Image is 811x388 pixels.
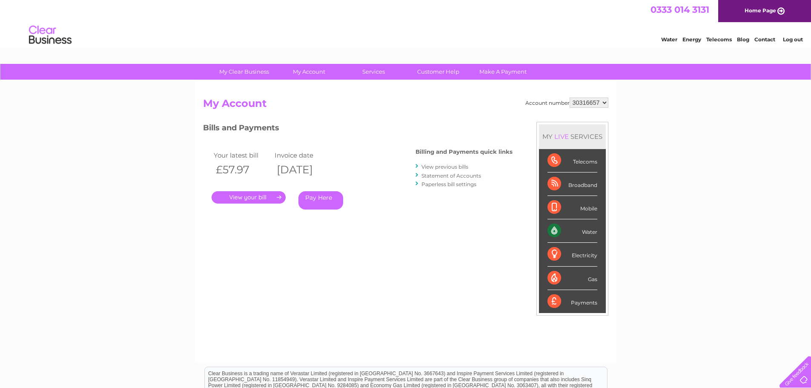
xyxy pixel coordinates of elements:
[416,149,513,155] h4: Billing and Payments quick links
[539,124,606,149] div: MY SERVICES
[212,161,273,178] th: £57.97
[338,64,409,80] a: Services
[212,149,273,161] td: Your latest bill
[421,164,468,170] a: View previous bills
[421,172,481,179] a: Statement of Accounts
[525,98,608,108] div: Account number
[403,64,473,80] a: Customer Help
[209,64,279,80] a: My Clear Business
[421,181,476,187] a: Paperless bill settings
[553,132,570,141] div: LIVE
[547,149,597,172] div: Telecoms
[706,36,732,43] a: Telecoms
[682,36,701,43] a: Energy
[212,191,286,204] a: .
[547,196,597,219] div: Mobile
[29,22,72,48] img: logo.png
[203,98,608,114] h2: My Account
[298,191,343,210] a: Pay Here
[737,36,749,43] a: Blog
[272,161,334,178] th: [DATE]
[783,36,803,43] a: Log out
[203,122,513,137] h3: Bills and Payments
[754,36,775,43] a: Contact
[651,4,709,15] a: 0333 014 3131
[468,64,538,80] a: Make A Payment
[547,243,597,266] div: Electricity
[272,149,334,161] td: Invoice date
[205,5,607,41] div: Clear Business is a trading name of Verastar Limited (registered in [GEOGRAPHIC_DATA] No. 3667643...
[274,64,344,80] a: My Account
[547,219,597,243] div: Water
[547,267,597,290] div: Gas
[547,290,597,313] div: Payments
[661,36,677,43] a: Water
[547,172,597,196] div: Broadband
